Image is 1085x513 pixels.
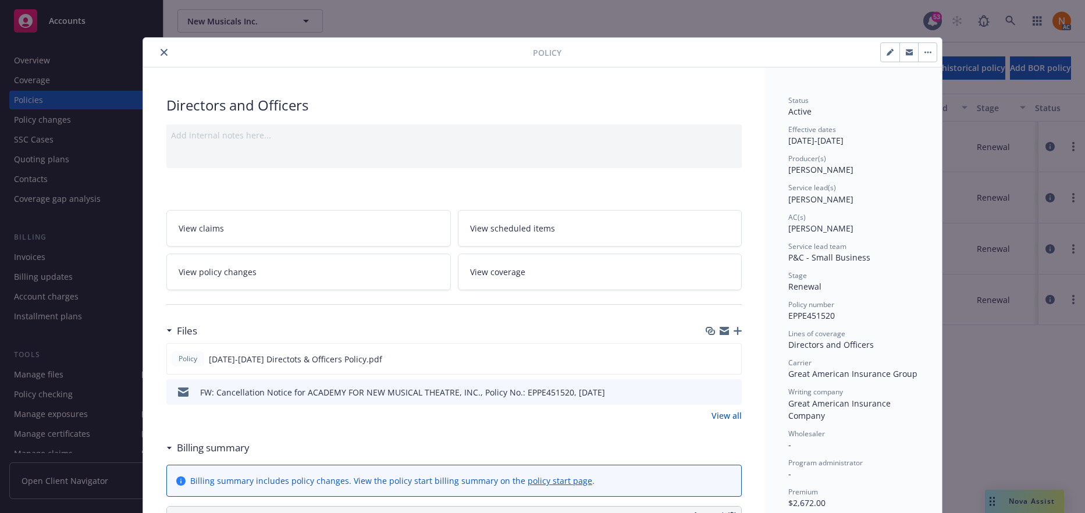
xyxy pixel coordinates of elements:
[528,475,592,486] a: policy start page
[788,439,791,450] span: -
[190,475,595,487] div: Billing summary includes policy changes. View the policy start billing summary on the .
[166,210,451,247] a: View claims
[788,194,853,205] span: [PERSON_NAME]
[166,323,197,339] div: Files
[166,95,742,115] div: Directors and Officers
[470,266,525,278] span: View coverage
[788,95,809,105] span: Status
[788,212,806,222] span: AC(s)
[200,386,605,398] div: FW: Cancellation Notice for ACADEMY FOR NEW MUSICAL THEATRE, INC., Policy No.: EPPE451520, [DATE]
[788,183,836,193] span: Service lead(s)
[177,323,197,339] h3: Files
[788,270,807,280] span: Stage
[788,124,836,134] span: Effective dates
[788,368,917,379] span: Great American Insurance Group
[788,387,843,397] span: Writing company
[458,254,742,290] a: View coverage
[458,210,742,247] a: View scheduled items
[727,386,737,398] button: preview file
[788,487,818,497] span: Premium
[533,47,561,59] span: Policy
[788,468,791,479] span: -
[788,329,845,339] span: Lines of coverage
[708,386,717,398] button: download file
[157,45,171,59] button: close
[788,458,863,468] span: Program administrator
[788,300,834,309] span: Policy number
[788,358,812,368] span: Carrier
[171,129,737,141] div: Add internal notes here...
[788,154,826,163] span: Producer(s)
[726,353,737,365] button: preview file
[209,353,382,365] span: [DATE]-[DATE] Directots & Officers Policy.pdf
[788,241,846,251] span: Service lead team
[788,310,835,321] span: EPPE451520
[470,222,555,234] span: View scheduled items
[177,440,250,455] h3: Billing summary
[179,222,224,234] span: View claims
[788,281,821,292] span: Renewal
[166,440,250,455] div: Billing summary
[176,354,200,364] span: Policy
[788,106,812,117] span: Active
[707,353,717,365] button: download file
[166,254,451,290] a: View policy changes
[179,266,257,278] span: View policy changes
[788,252,870,263] span: P&C - Small Business
[788,223,853,234] span: [PERSON_NAME]
[788,124,919,147] div: [DATE] - [DATE]
[788,398,893,421] span: Great American Insurance Company
[788,164,853,175] span: [PERSON_NAME]
[788,497,826,508] span: $2,672.00
[788,429,825,439] span: Wholesaler
[788,339,919,351] div: Directors and Officers
[712,409,742,422] a: View all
